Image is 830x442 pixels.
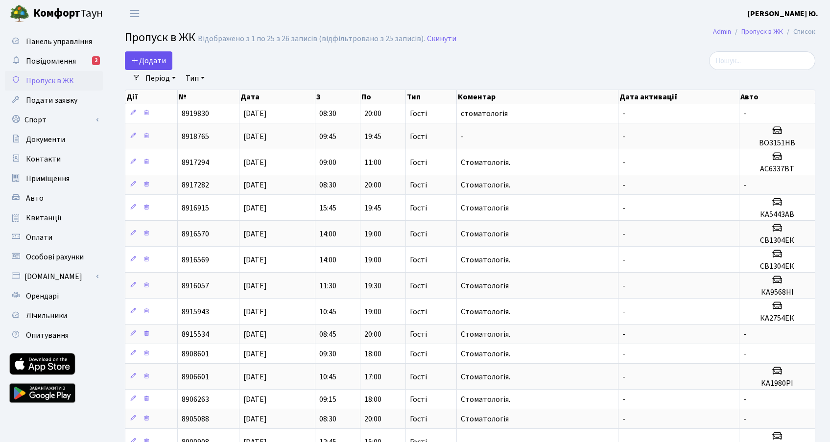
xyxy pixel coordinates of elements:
a: Спорт [5,110,103,130]
a: [DOMAIN_NAME] [5,267,103,286]
span: 8918765 [182,131,209,142]
a: Квитанції [5,208,103,228]
span: 11:30 [319,280,336,291]
span: Особові рахунки [26,252,84,262]
th: Дата [239,90,315,104]
span: [DATE] [243,414,267,424]
span: Стоматологія. [461,372,510,382]
span: 18:00 [364,394,381,405]
a: Пропуск в ЖК [741,26,783,37]
th: Авто [739,90,815,104]
span: Гості [410,350,427,358]
span: Стоматологія. [461,306,510,317]
span: Стоматологія. [461,255,510,265]
a: Повідомлення2 [5,51,103,71]
span: 11:00 [364,157,381,168]
h5: КА9568НІ [743,288,811,297]
span: Стоматологія. [461,349,510,359]
th: № [178,90,240,104]
span: 09:45 [319,131,336,142]
span: 08:45 [319,329,336,340]
b: [PERSON_NAME] Ю. [748,8,818,19]
span: Подати заявку [26,95,77,106]
span: [DATE] [243,108,267,119]
span: - [622,349,625,359]
a: Контакти [5,149,103,169]
span: - [622,229,625,239]
a: Додати [125,51,172,70]
span: Квитанції [26,212,62,223]
a: Опитування [5,326,103,345]
span: 08:30 [319,180,336,190]
span: 8905088 [182,414,209,424]
div: Відображено з 1 по 25 з 26 записів (відфільтровано з 25 записів). [198,34,425,44]
span: Лічильники [26,310,67,321]
span: Гості [410,330,427,338]
span: - [743,414,746,424]
span: - [622,108,625,119]
span: 14:00 [319,229,336,239]
span: 19:45 [364,131,381,142]
span: Додати [131,55,166,66]
span: Приміщення [26,173,70,184]
span: - [622,255,625,265]
span: 09:00 [319,157,336,168]
span: Стоматологія. [461,180,510,190]
span: Опитування [26,330,69,341]
th: Дії [125,90,178,104]
span: - [743,180,746,190]
a: Admin [713,26,731,37]
a: Панель управління [5,32,103,51]
span: Оплати [26,232,52,243]
span: Гості [410,395,427,403]
a: Подати заявку [5,91,103,110]
span: [DATE] [243,157,267,168]
span: 20:00 [364,329,381,340]
span: 8906263 [182,394,209,405]
span: Документи [26,134,65,145]
span: Стоматологія [461,203,509,213]
span: - [622,414,625,424]
span: Гості [410,230,427,238]
a: Особові рахунки [5,247,103,267]
button: Переключити навігацію [122,5,147,22]
a: Оплати [5,228,103,247]
span: Стоматологія. [461,329,510,340]
span: Гості [410,204,427,212]
span: [DATE] [243,394,267,405]
span: - [622,280,625,291]
h5: ВО3151НВ [743,139,811,148]
span: [DATE] [243,372,267,382]
span: Контакти [26,154,61,164]
span: [DATE] [243,131,267,142]
span: 19:00 [364,306,381,317]
span: - [622,306,625,317]
span: - [622,131,625,142]
span: - [461,131,464,142]
span: 8915943 [182,306,209,317]
span: - [743,349,746,359]
h5: АС6337ВТ [743,164,811,174]
a: Орендарі [5,286,103,306]
span: Гості [410,282,427,290]
th: Коментар [457,90,618,104]
span: [DATE] [243,306,267,317]
a: Період [142,70,180,87]
span: - [743,108,746,119]
span: Авто [26,193,44,204]
span: Стоматологія [461,414,509,424]
span: 19:00 [364,229,381,239]
span: Гості [410,181,427,189]
span: 15:45 [319,203,336,213]
span: Пропуск в ЖК [125,29,195,46]
th: З [315,90,360,104]
span: [DATE] [243,229,267,239]
span: 8916570 [182,229,209,239]
span: стоматологія [461,108,508,119]
span: [DATE] [243,203,267,213]
span: 8916057 [182,280,209,291]
span: 8919830 [182,108,209,119]
span: Стоматологія. [461,394,510,405]
div: 2 [92,56,100,65]
input: Пошук... [709,51,815,70]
